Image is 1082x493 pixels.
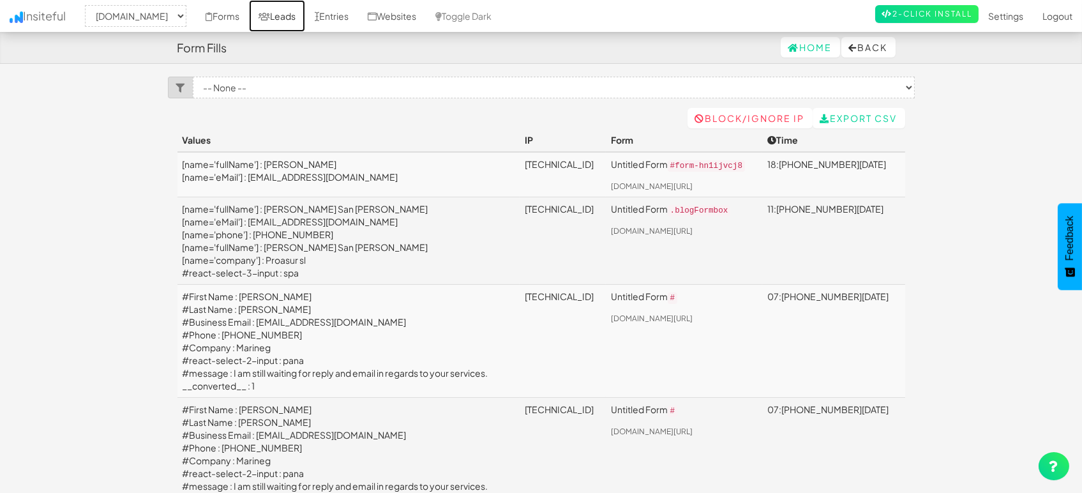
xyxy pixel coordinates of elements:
[611,181,693,191] a: [DOMAIN_NAME][URL]
[668,406,678,417] code: #
[762,284,905,397] td: 07:[PHONE_NUMBER][DATE]
[177,42,227,54] h4: Form Fills
[10,11,23,23] img: icon.png
[177,128,520,152] th: Values
[611,158,757,172] p: Untitled Form
[668,160,745,172] code: #form-hn1ijvcj8
[525,291,594,302] a: [TECHNICAL_ID]
[177,197,520,284] td: [name='fullName'] : [PERSON_NAME] San [PERSON_NAME] [name='eMail'] : [EMAIL_ADDRESS][DOMAIN_NAME]...
[525,203,594,215] a: [TECHNICAL_ID]
[762,128,905,152] th: Time
[611,226,693,236] a: [DOMAIN_NAME][URL]
[611,202,757,217] p: Untitled Form
[841,37,896,57] button: Back
[525,158,594,170] a: [TECHNICAL_ID]
[606,128,762,152] th: Form
[1058,203,1082,290] button: Feedback - Show survey
[762,197,905,284] td: 11:[PHONE_NUMBER][DATE]
[668,292,678,304] code: #
[611,290,757,305] p: Untitled Form
[781,37,840,57] a: Home
[177,152,520,197] td: [name='fullName'] : [PERSON_NAME] [name='eMail'] : [EMAIL_ADDRESS][DOMAIN_NAME]
[611,403,757,418] p: Untitled Form
[688,108,813,128] a: Block/Ignore IP
[525,404,594,415] a: [TECHNICAL_ID]
[668,205,731,216] code: .blogFormbox
[611,427,693,436] a: [DOMAIN_NAME][URL]
[520,128,605,152] th: IP
[762,152,905,197] td: 18:[PHONE_NUMBER][DATE]
[813,108,905,128] a: Export CSV
[875,5,979,23] a: 2-Click Install
[177,284,520,397] td: #First Name : [PERSON_NAME] #Last Name : [PERSON_NAME] #Business Email : [EMAIL_ADDRESS][DOMAIN_N...
[1064,216,1076,261] span: Feedback
[611,314,693,323] a: [DOMAIN_NAME][URL]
